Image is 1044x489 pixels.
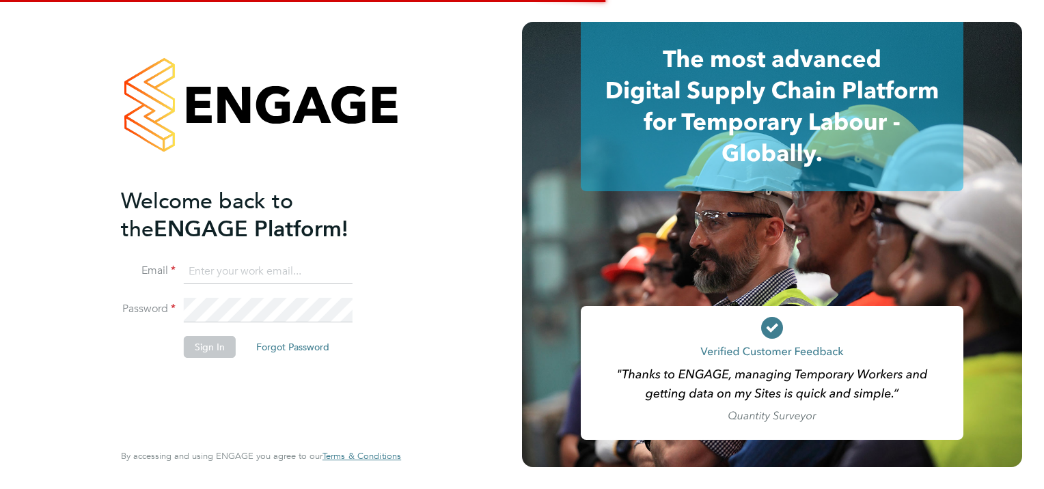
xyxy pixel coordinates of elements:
[322,451,401,462] a: Terms & Conditions
[121,302,176,316] label: Password
[121,264,176,278] label: Email
[121,187,387,243] h2: ENGAGE Platform!
[121,188,293,242] span: Welcome back to the
[184,260,353,284] input: Enter your work email...
[184,336,236,358] button: Sign In
[121,450,401,462] span: By accessing and using ENGAGE you agree to our
[245,336,340,358] button: Forgot Password
[322,450,401,462] span: Terms & Conditions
